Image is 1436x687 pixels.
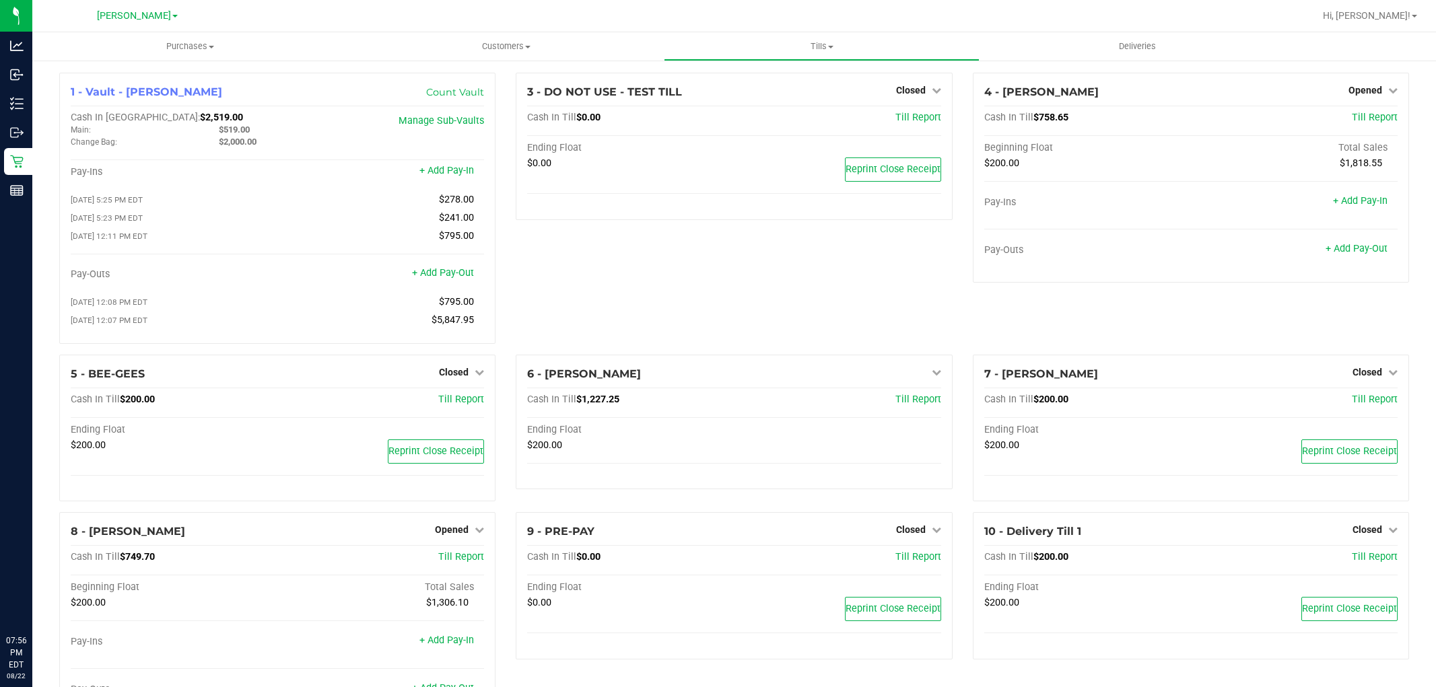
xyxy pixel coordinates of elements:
span: Customers [349,40,663,52]
span: 5 - BEE-GEES [71,367,145,380]
div: Ending Float [527,581,734,593]
a: Till Report [1352,551,1398,563]
inline-svg: Inbound [10,68,24,81]
a: Till Report [438,551,484,563]
span: Reprint Close Receipt [846,164,941,175]
a: Till Report [895,112,941,123]
button: Reprint Close Receipt [388,439,484,464]
span: [DATE] 5:23 PM EDT [71,213,143,223]
button: Reprint Close Receipt [1301,439,1398,464]
a: + Add Pay-In [419,165,474,176]
span: Cash In Till [71,551,120,563]
span: $758.65 [1033,112,1068,123]
span: $200.00 [527,439,562,451]
span: $200.00 [984,597,1019,608]
span: $2,000.00 [219,137,257,147]
div: Beginning Float [71,581,277,593]
inline-svg: Outbound [10,126,24,139]
div: Pay-Outs [71,268,277,281]
a: Till Report [1352,112,1398,123]
a: Manage Sub-Vaults [399,115,484,126]
span: 6 - [PERSON_NAME] [527,367,641,380]
span: $519.00 [219,124,250,135]
span: Reprint Close Receipt [1302,603,1397,614]
div: Pay-Ins [71,166,277,178]
span: $200.00 [71,439,106,451]
span: $2,519.00 [200,112,243,123]
span: Hi, [PERSON_NAME]! [1323,10,1410,21]
span: Closed [896,85,926,96]
span: Purchases [32,40,348,52]
span: $200.00 [120,394,155,405]
span: Cash In Till [527,112,576,123]
a: + Add Pay-In [419,635,474,646]
span: Reprint Close Receipt [388,445,483,457]
span: [DATE] 12:08 PM EDT [71,297,147,307]
a: Till Report [895,394,941,405]
span: [PERSON_NAME] [97,10,171,22]
span: $200.00 [984,157,1019,169]
span: $0.00 [576,112,601,123]
span: Cash In Till [527,394,576,405]
div: Ending Float [527,142,734,154]
span: 8 - [PERSON_NAME] [71,525,185,538]
span: Main: [71,125,91,135]
span: Closed [1353,367,1382,377]
div: Ending Float [984,581,1191,593]
span: 3 - DO NOT USE - TEST TILL [527,85,682,98]
span: Opened [435,524,469,535]
a: Purchases [32,32,348,61]
span: $0.00 [527,597,551,608]
span: $200.00 [1033,394,1068,405]
span: $241.00 [439,212,474,223]
button: Reprint Close Receipt [845,597,941,621]
span: $795.00 [439,296,474,308]
button: Reprint Close Receipt [1301,597,1398,621]
span: Change Bag: [71,137,117,147]
span: Closed [1353,524,1382,535]
div: Pay-Outs [984,244,1191,256]
inline-svg: Reports [10,184,24,197]
iframe: Resource center [13,579,54,620]
span: $1,227.25 [576,394,619,405]
inline-svg: Retail [10,155,24,168]
a: Till Report [895,551,941,563]
span: $749.70 [120,551,155,563]
div: Ending Float [71,424,277,436]
span: $200.00 [1033,551,1068,563]
span: $1,818.55 [1340,157,1382,169]
div: Pay-Ins [71,636,277,648]
span: Cash In Till [984,394,1033,405]
span: 7 - [PERSON_NAME] [984,367,1098,380]
span: Closed [439,367,469,377]
span: $795.00 [439,230,474,242]
inline-svg: Analytics [10,39,24,52]
div: Total Sales [1191,142,1398,154]
span: [DATE] 5:25 PM EDT [71,195,143,205]
span: $200.00 [984,439,1019,451]
button: Reprint Close Receipt [845,157,941,182]
div: Pay-Ins [984,196,1191,209]
div: Beginning Float [984,142,1191,154]
div: Ending Float [527,424,734,436]
span: $278.00 [439,194,474,205]
span: Cash In Till [71,394,120,405]
span: [DATE] 12:07 PM EDT [71,316,147,325]
span: 9 - PRE-PAY [527,525,594,538]
span: Reprint Close Receipt [846,603,941,614]
span: Closed [896,524,926,535]
a: Count Vault [426,86,484,98]
span: Cash In [GEOGRAPHIC_DATA]: [71,112,200,123]
a: Till Report [438,394,484,405]
a: Till Report [1352,394,1398,405]
span: $0.00 [576,551,601,563]
span: Deliveries [1101,40,1174,52]
span: $0.00 [527,157,551,169]
span: $5,847.95 [432,314,474,326]
a: + Add Pay-Out [412,267,474,279]
span: Reprint Close Receipt [1302,445,1397,457]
